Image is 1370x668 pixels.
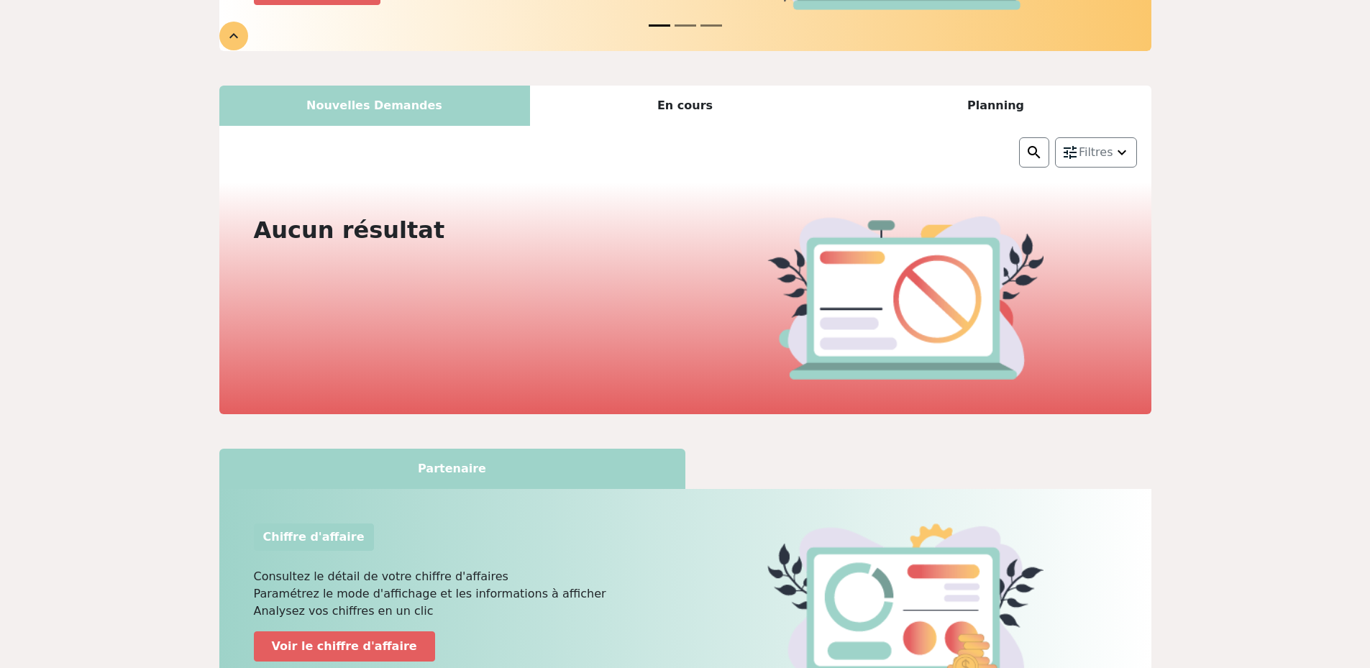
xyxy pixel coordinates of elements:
div: Nouvelles Demandes [219,86,530,126]
img: cancel.png [767,216,1044,380]
div: Chiffre d'affaire [254,523,374,551]
div: En cours [530,86,841,126]
img: setting.png [1061,144,1079,161]
button: News 1 [675,17,696,34]
div: Planning [841,86,1151,126]
a: Voir le chiffre d'affaire [254,631,435,662]
h2: Aucun résultat [254,216,677,244]
img: search.png [1026,144,1043,161]
img: arrow_down.png [1113,144,1131,161]
button: News 2 [700,17,722,34]
p: Consultez le détail de votre chiffre d'affaires Paramétrez le mode d'affichage et les information... [254,568,677,620]
div: expand_less [219,22,248,50]
div: Partenaire [219,449,685,489]
button: News 0 [649,17,670,34]
span: Filtres [1079,144,1113,161]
